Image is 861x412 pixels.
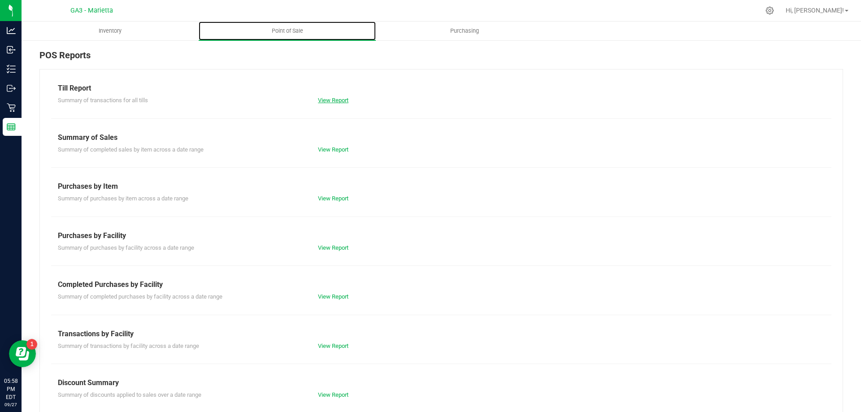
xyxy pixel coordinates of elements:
inline-svg: Analytics [7,26,16,35]
a: View Report [318,97,348,104]
a: View Report [318,391,348,398]
a: Inventory [22,22,199,40]
div: POS Reports [39,48,843,69]
div: Till Report [58,83,825,94]
inline-svg: Retail [7,103,16,112]
a: View Report [318,293,348,300]
iframe: Resource center unread badge [26,339,37,350]
div: Transactions by Facility [58,329,825,339]
inline-svg: Inbound [7,45,16,54]
a: View Report [318,146,348,153]
span: GA3 - Marietta [70,7,113,14]
span: Summary of discounts applied to sales over a date range [58,391,201,398]
span: Summary of transactions for all tills [58,97,148,104]
span: Summary of purchases by facility across a date range [58,244,194,251]
inline-svg: Outbound [7,84,16,93]
div: Manage settings [764,6,775,15]
p: 05:58 PM EDT [4,377,17,401]
a: View Report [318,195,348,202]
a: View Report [318,244,348,251]
span: Purchasing [438,27,491,35]
div: Discount Summary [58,377,825,388]
span: Point of Sale [260,27,315,35]
span: Summary of completed sales by item across a date range [58,146,204,153]
div: Purchases by Item [58,181,825,192]
iframe: Resource center [9,340,36,367]
a: View Report [318,343,348,349]
a: Purchasing [376,22,553,40]
p: 09/27 [4,401,17,408]
inline-svg: Reports [7,122,16,131]
a: Point of Sale [199,22,376,40]
inline-svg: Inventory [7,65,16,74]
div: Completed Purchases by Facility [58,279,825,290]
span: Inventory [87,27,134,35]
span: Hi, [PERSON_NAME]! [786,7,844,14]
span: Summary of completed purchases by facility across a date range [58,293,222,300]
span: Summary of transactions by facility across a date range [58,343,199,349]
span: Summary of purchases by item across a date range [58,195,188,202]
div: Purchases by Facility [58,230,825,241]
div: Summary of Sales [58,132,825,143]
